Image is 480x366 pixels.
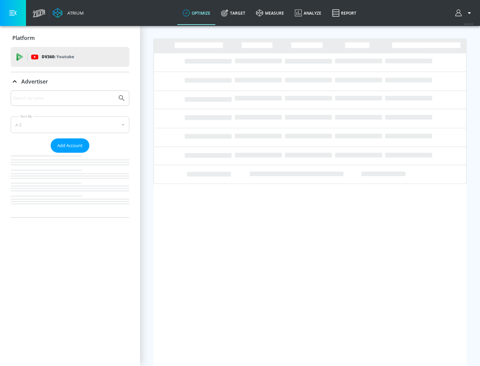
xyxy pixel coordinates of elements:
div: Advertiser [11,91,129,217]
div: Atrium [65,10,84,16]
input: Search by name [13,94,114,102]
p: Youtube [56,53,74,60]
a: Target [216,1,251,25]
button: Add Account [51,138,89,153]
nav: list of Advertiser [11,153,129,217]
a: optimize [177,1,216,25]
label: Sort By [19,114,33,118]
div: Platform [11,29,129,47]
span: v 4.24.0 [464,22,473,26]
div: DV360: Youtube [11,47,129,67]
a: measure [251,1,289,25]
a: Analyze [289,1,327,25]
p: Platform [12,34,35,42]
div: Advertiser [11,72,129,91]
p: Advertiser [21,78,48,85]
a: Report [327,1,362,25]
div: A-Z [11,116,129,133]
p: DV360: [42,53,74,61]
a: Atrium [53,8,84,18]
span: Add Account [57,142,83,149]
